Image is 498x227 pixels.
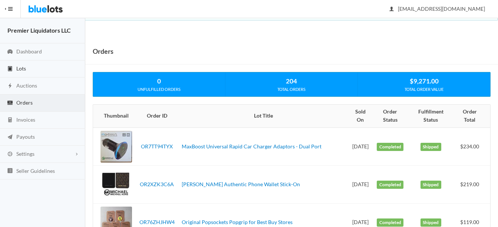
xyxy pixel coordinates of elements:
[93,105,135,128] th: Thumbnail
[348,128,373,166] td: [DATE]
[6,151,14,158] ion-icon: cog
[16,134,35,140] span: Payouts
[377,181,403,189] label: Completed
[6,49,14,56] ion-icon: speedometer
[372,105,408,128] th: Order Status
[421,181,441,189] label: Shipped
[348,105,373,128] th: Sold On
[421,143,441,151] label: Shipped
[6,100,14,107] ion-icon: cash
[377,218,403,227] label: Completed
[16,116,35,123] span: Invoices
[7,27,71,34] strong: Premier Liquidators LLC
[390,6,485,12] span: [EMAIL_ADDRESS][DOMAIN_NAME]
[182,143,321,149] a: MaxBoost Universal Rapid Car Charger Adaptors - Dual Port
[286,77,297,85] strong: 204
[454,128,490,166] td: $234.00
[225,86,357,93] div: TOTAL ORDERS
[421,218,441,227] label: Shipped
[182,219,293,225] a: Original Popsockets Popgrip for Best Buy Stores
[410,77,439,85] strong: $9,271.00
[6,66,14,73] ion-icon: clipboard
[388,6,395,13] ion-icon: person
[454,105,490,128] th: Order Total
[16,151,34,157] span: Settings
[348,166,373,204] td: [DATE]
[377,143,403,151] label: Completed
[6,134,14,141] ion-icon: paper plane
[182,181,300,187] a: [PERSON_NAME] Authentic Phone Wallet Stick-On
[16,65,26,72] span: Lots
[16,48,42,55] span: Dashboard
[6,168,14,175] ion-icon: list box
[6,117,14,124] ion-icon: calculator
[16,99,33,106] span: Orders
[408,105,454,128] th: Fulfillment Status
[93,86,225,93] div: UNFULFILLED ORDERS
[358,86,490,93] div: TOTAL ORDER VALUE
[135,105,179,128] th: Order ID
[16,168,55,174] span: Seller Guidelines
[140,181,174,187] a: OR2XZK3C6A
[454,166,490,204] td: $219.00
[139,219,175,225] a: OR76ZHJHW4
[16,82,37,89] span: Auctions
[157,77,161,85] strong: 0
[179,105,348,128] th: Lot Title
[93,46,113,57] h1: Orders
[6,83,14,90] ion-icon: flash
[141,143,173,149] a: OR7TT94TYX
